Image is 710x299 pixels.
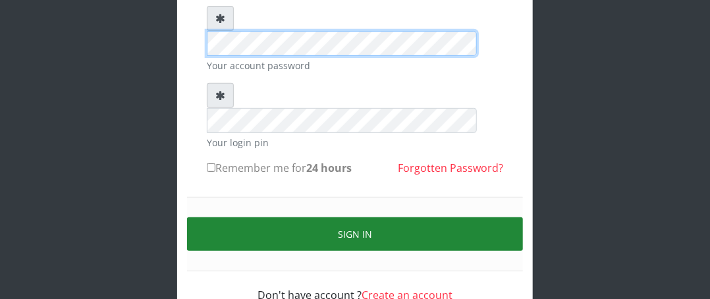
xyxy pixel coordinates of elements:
[207,136,503,149] small: Your login pin
[306,161,352,175] b: 24 hours
[207,59,503,72] small: Your account password
[207,160,352,176] label: Remember me for
[398,161,503,175] a: Forgotten Password?
[207,163,215,172] input: Remember me for24 hours
[187,217,523,251] button: Sign in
